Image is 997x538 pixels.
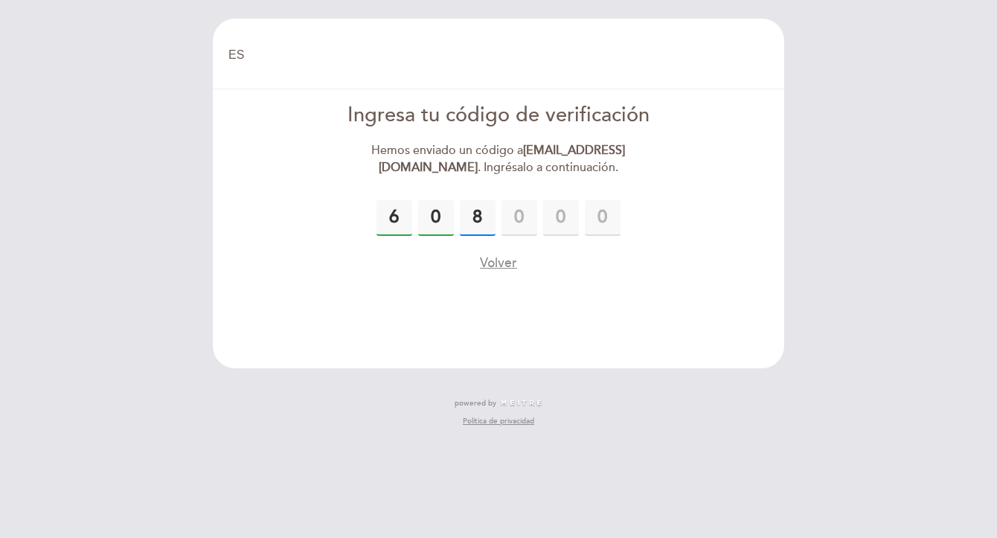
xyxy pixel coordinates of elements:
[460,200,496,236] input: 0
[543,200,579,236] input: 0
[418,200,454,236] input: 0
[480,254,517,272] button: Volver
[328,142,670,176] div: Hemos enviado un código a . Ingrésalo a continuación.
[455,398,542,409] a: powered by
[328,101,670,130] div: Ingresa tu código de verificación
[379,143,626,175] strong: [EMAIL_ADDRESS][DOMAIN_NAME]
[501,200,537,236] input: 0
[500,400,542,407] img: MEITRE
[376,200,412,236] input: 0
[585,200,621,236] input: 0
[455,398,496,409] span: powered by
[463,416,534,426] a: Política de privacidad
